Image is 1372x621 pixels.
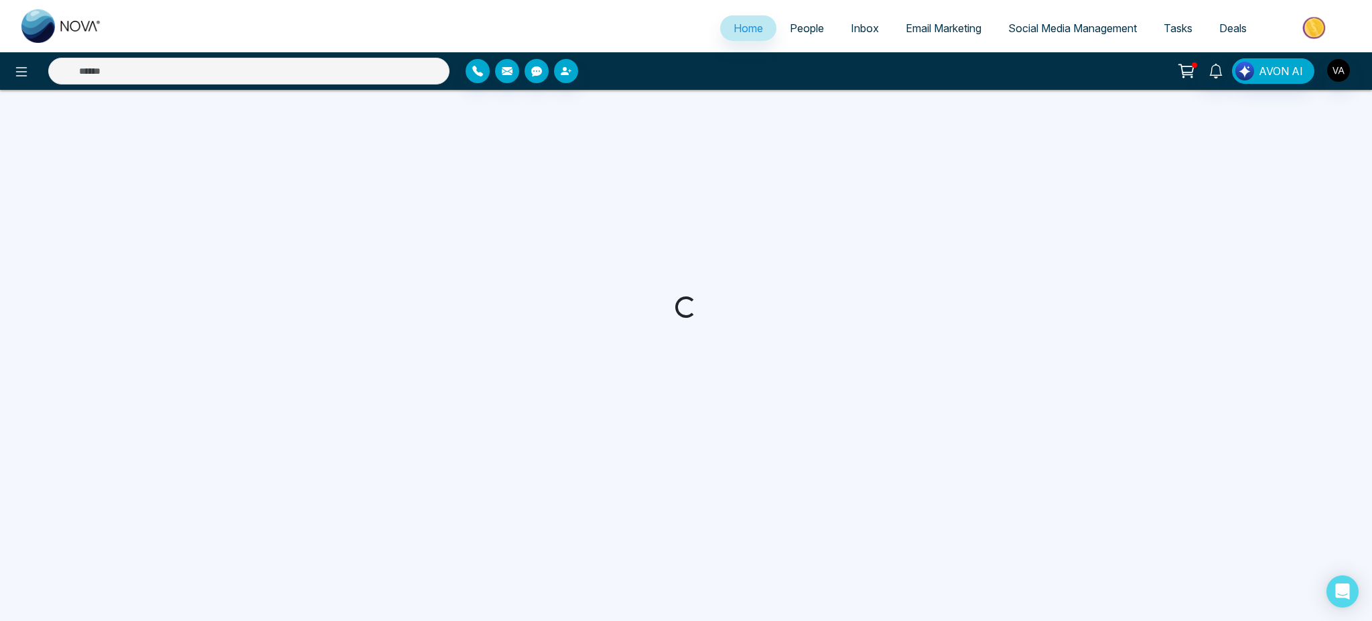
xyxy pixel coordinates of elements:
img: Market-place.gif [1267,13,1364,43]
span: Tasks [1164,21,1192,35]
a: People [776,15,837,41]
a: Deals [1206,15,1260,41]
button: AVON AI [1232,58,1314,84]
a: Tasks [1150,15,1206,41]
img: User Avatar [1327,59,1350,82]
span: AVON AI [1259,63,1303,79]
span: Home [734,21,763,35]
span: Email Marketing [906,21,981,35]
span: Deals [1219,21,1247,35]
a: Home [720,15,776,41]
span: People [790,21,824,35]
img: Nova CRM Logo [21,9,102,43]
a: Social Media Management [995,15,1150,41]
span: Social Media Management [1008,21,1137,35]
img: Lead Flow [1235,62,1254,80]
a: Inbox [837,15,892,41]
span: Inbox [851,21,879,35]
div: Open Intercom Messenger [1326,575,1359,608]
a: Email Marketing [892,15,995,41]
